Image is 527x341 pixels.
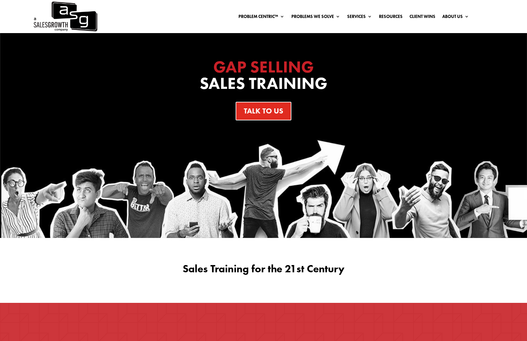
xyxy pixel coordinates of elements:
a: Resources [379,14,403,21]
a: Problems We Solve [291,14,340,21]
a: Problem Centric™ [238,14,284,21]
a: Talk To Us [236,102,291,120]
span: Sales Training for the 21st Century [183,262,345,275]
h1: Sales Training [138,59,390,95]
a: Client Wins [410,14,435,21]
a: Services [347,14,372,21]
span: GAP SELLING [213,56,314,78]
a: About Us [442,14,469,21]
